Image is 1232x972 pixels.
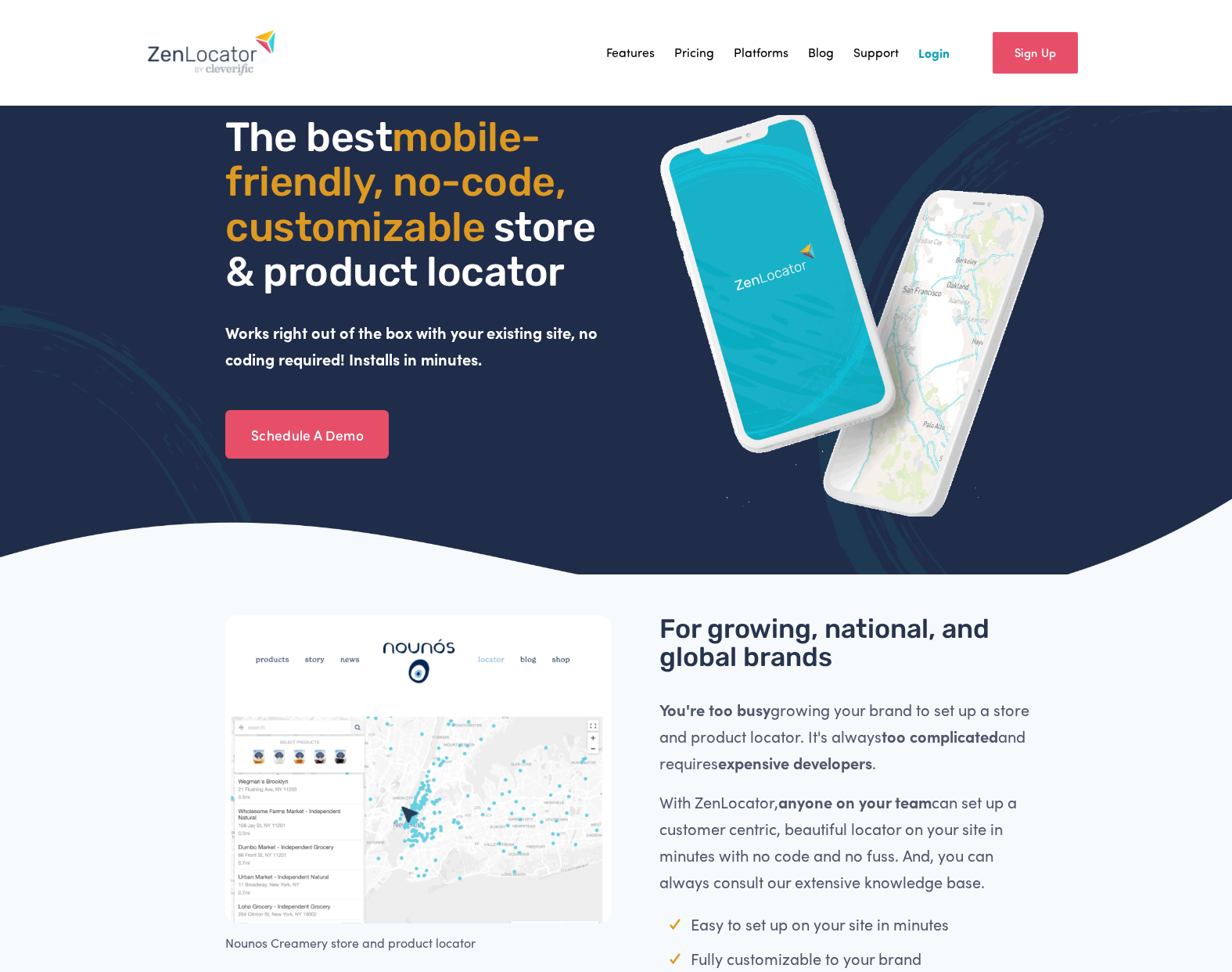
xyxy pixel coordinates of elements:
a: Pricing [674,41,714,64]
img: ZenLocator phone mockup gif [659,115,1046,517]
img: Zenlocator [147,29,276,76]
a: Features [606,41,655,64]
a: Support [853,41,899,64]
span: The best [225,113,392,161]
span: Easy to set up on your site in minutes [691,913,949,934]
strong: expensive developers [718,752,872,773]
span: With ZenLocator, can set up a customer centric, beautiful locator on your site in minutes with no... [659,791,1021,892]
a: Platforms [734,41,788,64]
strong: You're too busy [659,699,770,720]
a: Sign Up [993,32,1078,74]
span: growing your brand to set up a store and product locator. It's always and requires . [659,699,1033,773]
span: store & product locator [225,203,604,296]
a: Schedule A Demo [225,410,389,459]
a: Blog [808,41,834,64]
a: Login [918,41,950,64]
span: For growing, national, and global brands [659,613,996,673]
span: Fully customizable to your brand [691,948,921,969]
strong: anyone on your team [778,791,932,812]
strong: too complicated [882,725,998,747]
img: Nounos Creamery store and product locator [225,615,612,923]
span: Nounos Creamery store and product locator [225,934,476,951]
strong: Works right out of the box with your existing site, no coding required! Installs in minutes. [225,322,602,369]
span: mobile- friendly, no-code, customizable [225,113,574,250]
